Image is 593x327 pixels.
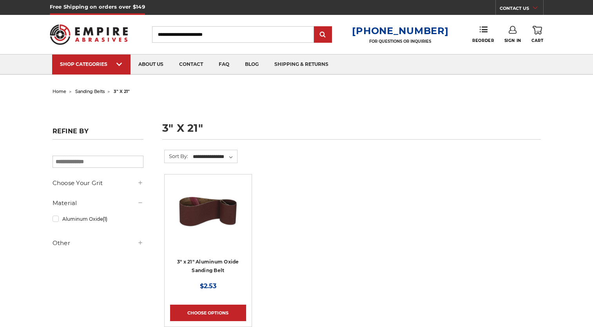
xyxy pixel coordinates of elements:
[53,198,143,208] h5: Material
[114,89,130,94] span: 3" x 21"
[531,26,543,43] a: Cart
[315,27,331,43] input: Submit
[177,180,239,243] img: 3" x 21" Aluminum Oxide Sanding Belt
[75,89,105,94] a: sanding belts
[103,216,107,222] span: (1)
[53,89,66,94] a: home
[472,26,494,43] a: Reorder
[53,212,143,226] a: Aluminum Oxide
[200,282,216,290] span: $2.53
[472,38,494,43] span: Reorder
[60,61,123,67] div: SHOP CATEGORIES
[504,38,521,43] span: Sign In
[165,150,188,162] label: Sort By:
[131,54,171,74] a: about us
[50,19,128,50] img: Empire Abrasives
[162,123,541,140] h1: 3" x 21"
[177,259,239,274] a: 3" x 21" Aluminum Oxide Sanding Belt
[170,180,246,256] a: 3" x 21" Aluminum Oxide Sanding Belt
[53,127,143,140] h5: Refine by
[237,54,267,74] a: blog
[352,25,448,36] a: [PHONE_NUMBER]
[211,54,237,74] a: faq
[53,178,143,188] h5: Choose Your Grit
[267,54,336,74] a: shipping & returns
[531,38,543,43] span: Cart
[352,39,448,44] p: FOR QUESTIONS OR INQUIRIES
[192,151,237,163] select: Sort By:
[53,238,143,248] h5: Other
[170,305,246,321] a: Choose Options
[171,54,211,74] a: contact
[500,4,543,15] a: CONTACT US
